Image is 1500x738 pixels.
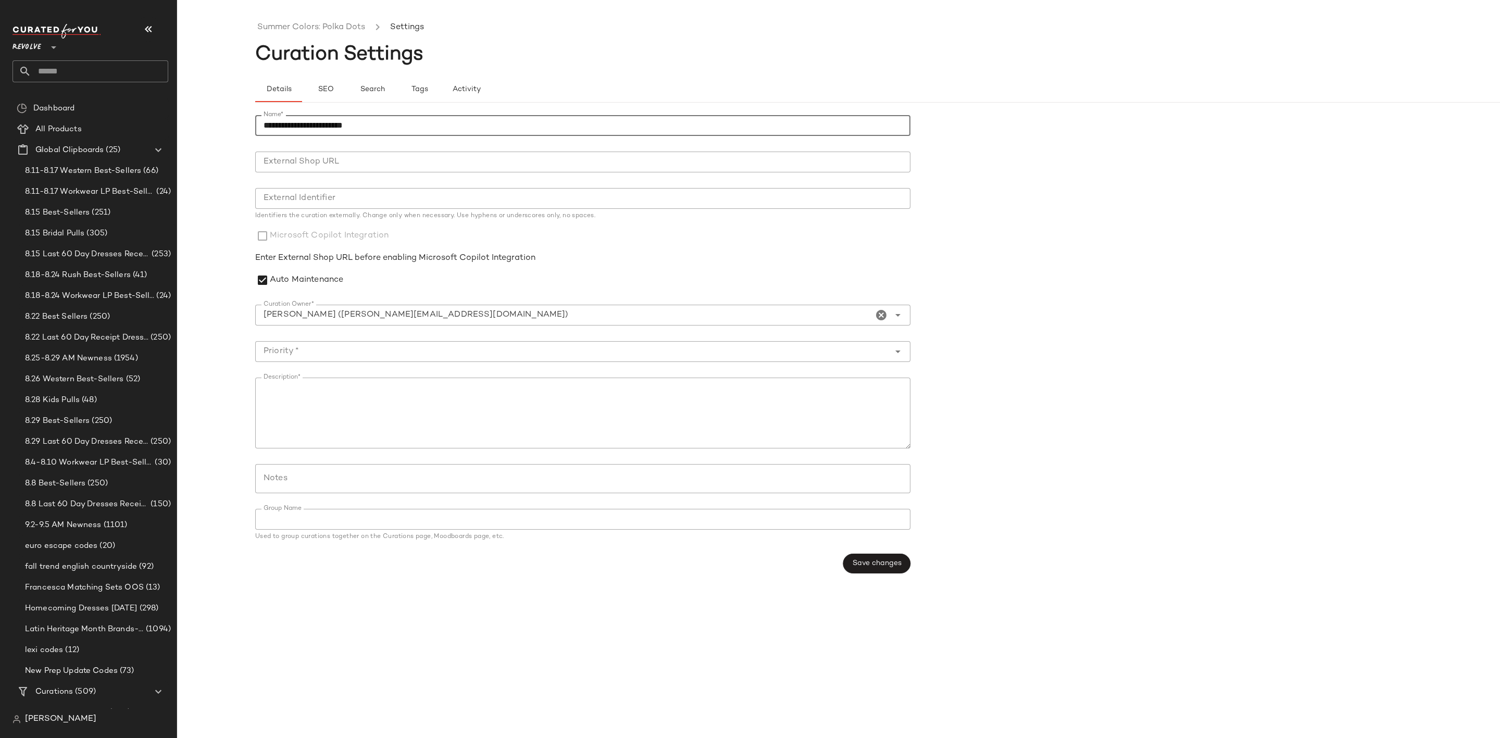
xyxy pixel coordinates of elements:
span: (509) [73,686,96,698]
span: All Products [35,123,82,135]
img: svg%3e [12,715,21,723]
span: Global Clipboards [35,144,104,156]
label: Auto Maintenance [270,269,343,292]
span: 8.8 Best-Sellers [25,478,85,490]
span: Save changes [852,559,902,568]
span: Curation Settings [255,44,423,65]
span: (30) [153,457,171,469]
span: 8.25-8.29 AM Newness [25,353,112,365]
span: 8.28 Kids Pulls [25,394,80,406]
span: Tags [410,85,428,94]
span: Revolve [12,35,41,54]
span: 8.11-8.17 Workwear LP Best-Sellers [25,186,154,198]
span: (48) [80,394,97,406]
span: (66) [141,165,158,177]
img: cfy_white_logo.C9jOOHJF.svg [12,24,101,39]
span: 8.4-8.10 Workwear LP Best-Sellers [25,457,153,469]
span: euro escape codes [25,540,97,552]
span: [PERSON_NAME] [25,713,96,726]
span: 8.15 Last 60 Day Dresses Receipt [25,248,149,260]
span: (440) [107,707,131,719]
span: (250) [148,332,171,344]
span: lexi codes [25,644,63,656]
span: 9.2-9.5 AM Newness [25,519,102,531]
span: 8.15 Bridal Pulls [25,228,84,240]
div: Enter External Shop URL before enabling Microsoft Copilot Integration [255,252,910,265]
span: Activity [452,85,480,94]
span: (25) [104,144,120,156]
span: Curations [35,686,73,698]
span: (251) [90,207,110,219]
a: Summer Colors: Polka Dots [257,21,365,34]
span: (52) [124,373,141,385]
span: 8.18-8.24 Rush Best-Sellers [25,269,131,281]
span: (1101) [102,519,128,531]
i: Open [892,345,904,358]
span: fall trend english countryside [25,561,137,573]
div: Used to group curations together on the Curations page, Moodboards page, etc. [255,534,910,540]
img: svg%3e [17,103,27,114]
span: (24) [154,290,171,302]
span: (298) [137,603,159,615]
li: Settings [388,21,426,34]
span: (24) [154,186,171,198]
span: (250) [85,478,108,490]
span: 8.26 Western Best-Sellers [25,373,124,385]
span: (1094) [144,623,171,635]
span: Details [266,85,291,94]
span: 8.22 Best Sellers [25,311,87,323]
span: (250) [90,415,112,427]
span: (253) [149,248,171,260]
span: Baby Shower Dresses [25,707,107,719]
span: (20) [97,540,115,552]
i: Open [892,309,904,321]
span: (150) [148,498,171,510]
span: 8.29 Best-Sellers [25,415,90,427]
span: 8.8 Last 60 Day Dresses Receipts Best-Sellers [25,498,148,510]
span: (250) [148,436,171,448]
span: Francesca Matching Sets OOS [25,582,144,594]
button: Save changes [843,554,910,573]
span: New Prep Update Codes [25,665,118,677]
span: SEO [317,85,333,94]
span: 8.11-8.17 Western Best-Sellers [25,165,141,177]
span: (1954) [112,353,138,365]
span: (250) [87,311,110,323]
div: Identifiers the curation externally. Change only when necessary. Use hyphens or underscores only,... [255,213,910,219]
span: 8.15 Best-Sellers [25,207,90,219]
span: (92) [137,561,154,573]
span: 8.18-8.24 Workwear LP Best-Sellers [25,290,154,302]
span: Search [360,85,385,94]
span: (13) [144,582,160,594]
span: 8.22 Last 60 Day Receipt Dresses [25,332,148,344]
span: 8.29 Last 60 Day Dresses Receipts [25,436,148,448]
span: (73) [118,665,134,677]
span: (12) [63,644,79,656]
span: Dashboard [33,103,74,115]
span: (41) [131,269,147,281]
span: Homecoming Dresses [DATE] [25,603,137,615]
i: Clear Curation Owner* [875,309,888,321]
span: (305) [84,228,107,240]
span: Latin Heritage Month Brands- DO NOT DELETE [25,623,144,635]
